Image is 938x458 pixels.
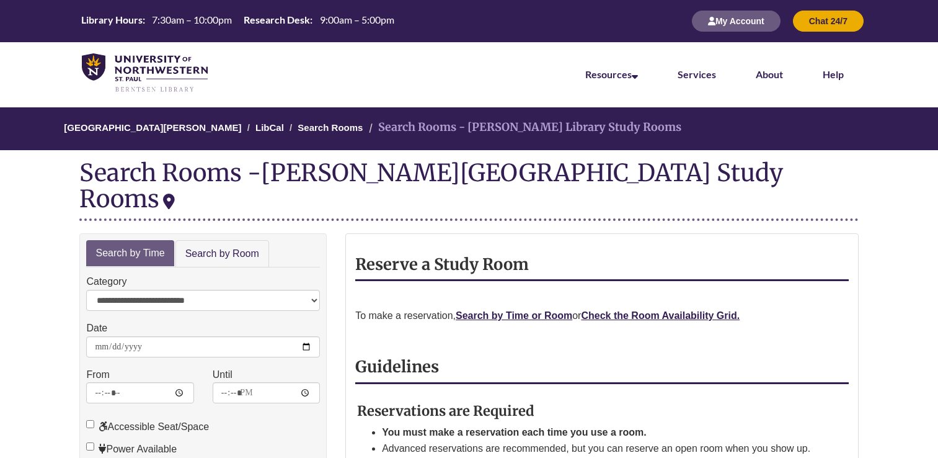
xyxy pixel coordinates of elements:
div: Search Rooms - [79,159,858,220]
label: From [86,367,109,383]
nav: Breadcrumb [79,107,858,150]
p: To make a reservation, or [355,308,848,324]
strong: You must make a reservation each time you use a room. [382,427,647,438]
input: Accessible Seat/Space [86,420,94,428]
li: Search Rooms - [PERSON_NAME] Library Study Rooms [366,119,681,137]
a: Hours Today [76,13,399,29]
a: Services [678,68,716,80]
span: 9:00am – 5:00pm [320,14,394,25]
a: LibCal [255,122,284,133]
label: Date [86,320,107,336]
a: Check the Room Availability Grid. [581,310,740,321]
input: Power Available [86,442,94,451]
li: Advanced reservations are recommended, but you can reserve an open room when you show up. [382,441,818,457]
label: Category [86,274,126,290]
button: My Account [692,11,781,32]
a: Search by Room [175,240,269,268]
label: Power Available [86,441,177,457]
img: UNWSP Library Logo [82,53,208,93]
th: Research Desk: [239,13,314,27]
strong: Reserve a Study Room [355,254,529,274]
a: Resources [585,68,638,80]
a: Chat 24/7 [793,16,864,26]
label: Until [213,367,232,383]
label: Accessible Seat/Space [86,419,209,435]
table: Hours Today [76,13,399,28]
div: [PERSON_NAME][GEOGRAPHIC_DATA] Study Rooms [79,158,783,213]
strong: Reservations are Required [357,402,534,420]
a: Help [823,68,844,80]
strong: Guidelines [355,357,439,377]
a: Search by Time or Room [456,310,572,321]
a: About [756,68,783,80]
a: Search by Time [86,240,174,267]
button: Chat 24/7 [793,11,864,32]
a: Search Rooms [298,122,363,133]
span: 7:30am – 10:00pm [152,14,232,25]
th: Library Hours: [76,13,147,27]
a: My Account [692,16,781,26]
a: [GEOGRAPHIC_DATA][PERSON_NAME] [64,122,241,133]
